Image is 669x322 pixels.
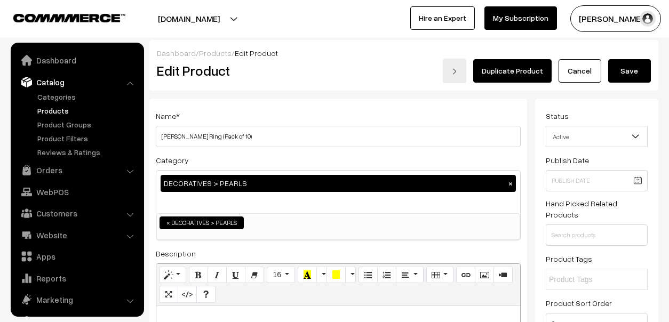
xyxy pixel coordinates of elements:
[35,119,140,130] a: Product Groups
[13,204,140,223] a: Customers
[316,267,327,284] button: More Color
[451,68,458,75] img: right-arrow.png
[267,267,295,284] button: Font Size
[546,155,589,166] label: Publish Date
[13,247,140,266] a: Apps
[377,267,396,284] button: Ordered list (CTRL+SHIFT+NUM8)
[13,51,140,70] a: Dashboard
[484,6,557,30] a: My Subscription
[546,297,612,309] label: Product Sort Order
[13,269,140,288] a: Reports
[326,267,346,284] button: Background Color
[13,160,140,180] a: Orders
[35,133,140,144] a: Product Filters
[410,6,475,30] a: Hire an Expert
[35,147,140,158] a: Reviews & Ratings
[13,14,125,22] img: COMMMERCE
[208,267,227,284] button: Italic (CTRL+I)
[570,5,661,32] button: [PERSON_NAME]…
[166,218,170,228] span: ×
[235,49,278,58] span: Edit Product
[475,267,494,284] button: Picture
[546,253,592,264] label: Product Tags
[189,267,208,284] button: Bold (CTRL+B)
[159,286,178,303] button: Full Screen
[546,110,569,122] label: Status
[13,226,140,245] a: Website
[298,267,317,284] button: Recent Color
[473,59,552,83] a: Duplicate Product
[546,170,648,191] input: Publish Date
[13,11,107,23] a: COMMMERCE
[196,286,216,303] button: Help
[359,267,378,284] button: Unordered list (CTRL+SHIFT+NUM7)
[156,248,196,259] label: Description
[13,73,140,92] a: Catalog
[546,198,648,220] label: Hand Picked Related Products
[199,49,232,58] a: Products
[546,127,647,146] span: Active
[156,110,180,122] label: Name
[493,267,513,284] button: Video
[157,62,353,79] h2: Edit Product
[640,11,656,27] img: user
[546,224,648,246] input: Search products
[396,267,423,284] button: Paragraph
[157,49,196,58] a: Dashboard
[159,267,186,284] button: Style
[35,91,140,102] a: Categories
[156,155,189,166] label: Category
[559,59,601,83] a: Cancel
[121,5,257,32] button: [DOMAIN_NAME]
[426,267,453,284] button: Table
[156,126,521,147] input: Name
[546,126,648,147] span: Active
[608,59,651,83] button: Save
[226,267,245,284] button: Underline (CTRL+U)
[345,267,356,284] button: More Color
[13,182,140,202] a: WebPOS
[506,179,515,188] button: ×
[549,274,642,285] input: Product Tags
[13,290,140,309] a: Marketing
[273,270,281,279] span: 16
[456,267,475,284] button: Link (CTRL+K)
[245,267,264,284] button: Remove Font Style (CTRL+\)
[161,175,516,192] div: DECORATIVES > PEARLS
[178,286,197,303] button: Code View
[157,47,651,59] div: / /
[160,216,244,229] li: DECORATIVES > PEARLS
[35,105,140,116] a: Products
